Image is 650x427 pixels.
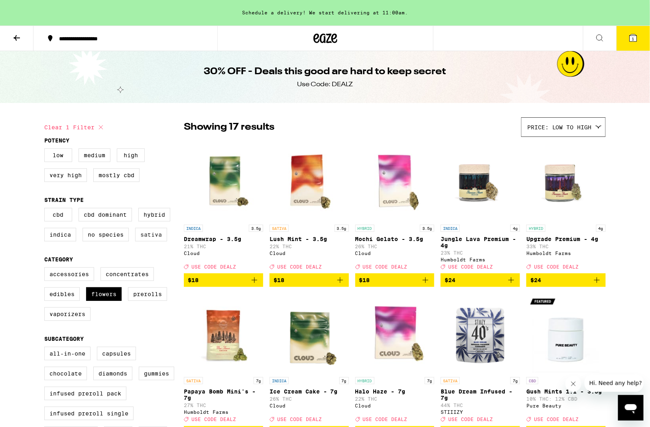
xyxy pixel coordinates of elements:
[44,117,106,137] button: Clear 1 filter
[44,336,84,342] legend: Subcategory
[270,396,349,401] p: 26% THC
[420,225,434,232] p: 3.5g
[355,388,435,395] p: Halo Haze - 7g
[184,141,263,273] a: Open page for Dreamwrap - 3.5g from Cloud
[44,287,80,301] label: Edibles
[184,244,263,249] p: 21% THC
[44,168,87,182] label: Very High
[254,377,263,384] p: 7g
[534,264,579,269] span: USE CODE DEALZ
[596,225,606,232] p: 4g
[441,409,520,415] div: STIIIZY
[448,264,493,269] span: USE CODE DEALZ
[363,264,408,269] span: USE CODE DEALZ
[441,293,520,426] a: Open page for Blue Dream Infused - 7g from STIIIZY
[188,277,199,283] span: $18
[270,225,289,232] p: SATIVA
[44,267,94,281] label: Accessories
[441,250,520,255] p: 23% THC
[184,273,263,287] button: Add to bag
[355,377,374,384] p: HYBRID
[270,236,349,242] p: Lush Mint - 3.5g
[44,148,72,162] label: Low
[100,267,154,281] label: Concentrates
[191,417,236,422] span: USE CODE DEALZ
[527,124,592,130] span: Price: Low to High
[526,388,606,395] p: Gush Mints 1:1 - 3.5g
[445,277,455,283] span: $24
[297,80,353,89] div: Use Code: DEALZ
[79,208,132,221] label: CBD Dominant
[565,376,581,392] iframe: Close message
[270,273,349,287] button: Add to bag
[270,251,349,256] div: Cloud
[44,387,126,400] label: Infused Preroll Pack
[191,264,236,269] span: USE CODE DEALZ
[355,396,435,401] p: 22% THC
[270,388,349,395] p: Ice Cream Cake - 7g
[441,141,520,221] img: Humboldt Farms - Jungle Lava Premium - 4g
[425,377,434,384] p: 7g
[117,148,145,162] label: High
[441,403,520,408] p: 44% THC
[355,273,435,287] button: Add to bag
[355,225,374,232] p: HYBRID
[184,388,263,401] p: Papaya Bomb Mini's - 7g
[510,377,520,384] p: 7g
[44,256,73,263] legend: Category
[249,225,263,232] p: 3.5g
[204,65,446,79] h1: 30% OFF - Deals this good are hard to keep secret
[441,236,520,249] p: Jungle Lava Premium - 4g
[534,417,579,422] span: USE CODE DEALZ
[44,407,134,420] label: Infused Preroll Single
[44,197,84,203] legend: Strain Type
[441,388,520,401] p: Blue Dream Infused - 7g
[526,244,606,249] p: 33% THC
[274,277,284,283] span: $18
[355,251,435,256] div: Cloud
[184,236,263,242] p: Dreamwrap - 3.5g
[138,208,170,221] label: Hybrid
[44,137,69,144] legend: Potency
[355,293,435,426] a: Open page for Halo Haze - 7g from Cloud
[83,228,129,241] label: No Species
[139,367,174,380] label: Gummies
[184,293,263,373] img: Humboldt Farms - Papaya Bomb Mini's - 7g
[526,225,546,232] p: HYBRID
[441,377,460,384] p: SATIVA
[526,273,606,287] button: Add to bag
[184,403,263,408] p: 27% THC
[93,367,132,380] label: Diamonds
[441,225,460,232] p: INDICA
[97,347,136,360] label: Capsules
[526,403,606,408] div: Pure Beauty
[270,293,349,373] img: Cloud - Ice Cream Cake - 7g
[510,225,520,232] p: 4g
[184,141,263,221] img: Cloud - Dreamwrap - 3.5g
[585,374,644,392] iframe: Message from company
[355,141,435,273] a: Open page for Mochi Gelato - 3.5g from Cloud
[184,121,274,134] p: Showing 17 results
[270,141,349,273] a: Open page for Lush Mint - 3.5g from Cloud
[618,395,644,421] iframe: Button to launch messaging window
[526,236,606,242] p: Upgrade Premium - 4g
[86,287,122,301] label: Flowers
[355,293,435,373] img: Cloud - Halo Haze - 7g
[277,264,322,269] span: USE CODE DEALZ
[441,273,520,287] button: Add to bag
[184,409,263,415] div: Humboldt Farms
[128,287,167,301] label: Prerolls
[526,141,606,273] a: Open page for Upgrade Premium - 4g from Humboldt Farms
[270,403,349,408] div: Cloud
[270,377,289,384] p: INDICA
[184,251,263,256] div: Cloud
[526,293,606,373] img: Pure Beauty - Gush Mints 1:1 - 3.5g
[44,367,87,380] label: Chocolate
[441,257,520,262] div: Humboldt Farms
[93,168,140,182] label: Mostly CBD
[184,293,263,426] a: Open page for Papaya Bomb Mini's - 7g from Humboldt Farms
[184,225,203,232] p: INDICA
[359,277,370,283] span: $18
[339,377,349,384] p: 7g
